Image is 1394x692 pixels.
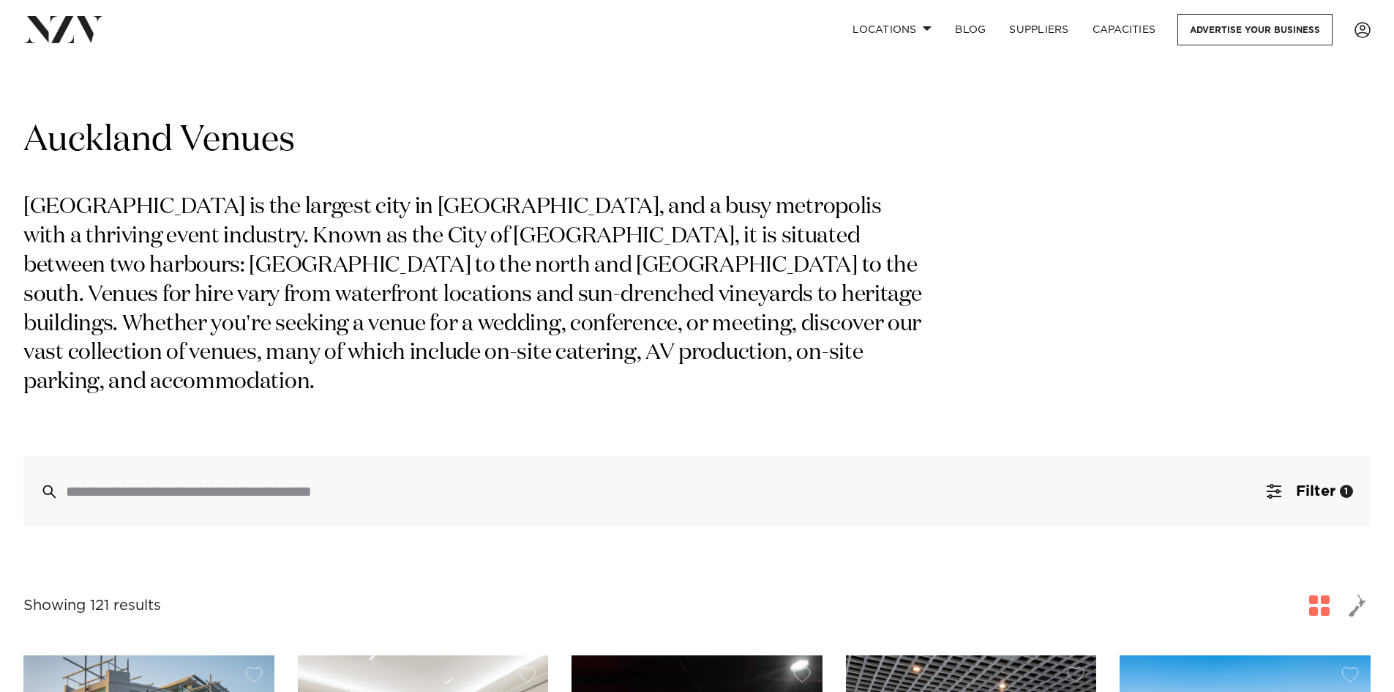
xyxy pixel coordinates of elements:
[997,14,1080,45] a: SUPPLIERS
[1249,456,1371,527] button: Filter1
[1177,14,1333,45] a: Advertise your business
[1340,485,1353,498] div: 1
[23,16,103,42] img: nzv-logo.png
[23,595,161,617] div: Showing 121 results
[1081,14,1168,45] a: Capacities
[1296,484,1335,499] span: Filter
[23,118,1371,164] h1: Auckland Venues
[23,193,928,398] p: [GEOGRAPHIC_DATA] is the largest city in [GEOGRAPHIC_DATA], and a busy metropolis with a thriving...
[943,14,997,45] a: BLOG
[841,14,943,45] a: Locations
